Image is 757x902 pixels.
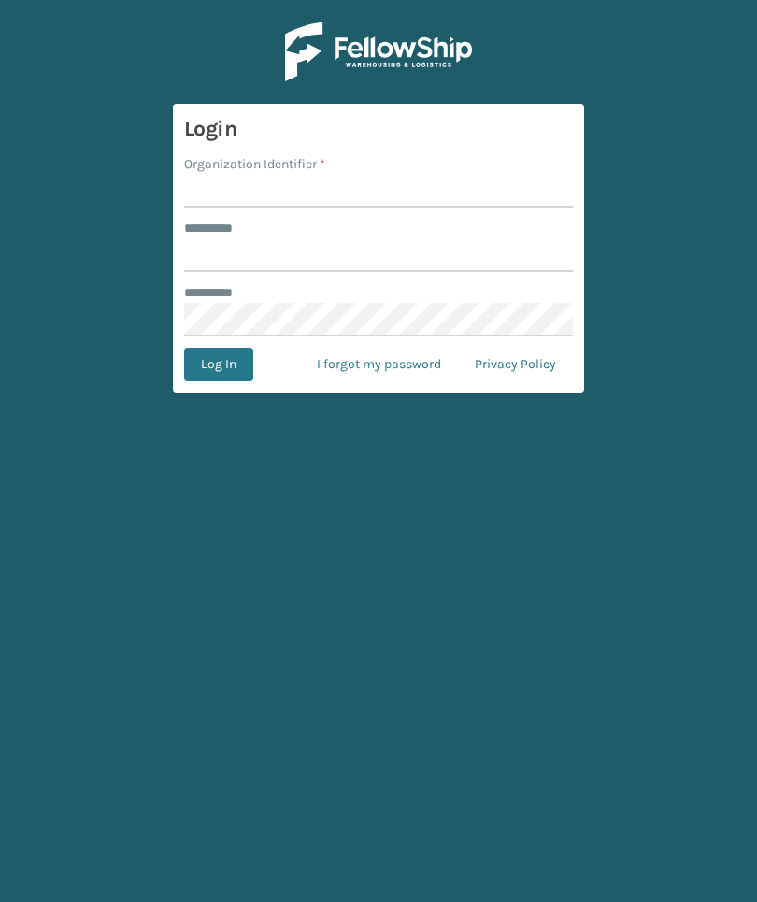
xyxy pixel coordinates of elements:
[184,348,253,381] button: Log In
[458,348,573,381] a: Privacy Policy
[184,115,573,143] h3: Login
[184,154,325,174] label: Organization Identifier
[300,348,458,381] a: I forgot my password
[285,22,472,81] img: Logo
